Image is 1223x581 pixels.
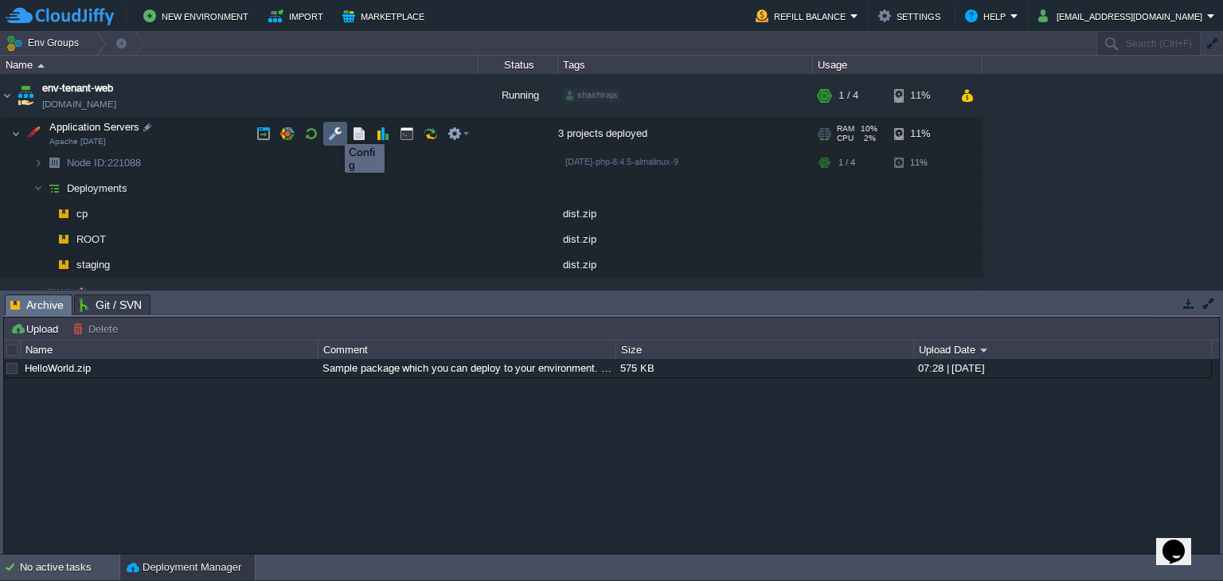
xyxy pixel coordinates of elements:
[65,156,143,170] span: 221088
[143,6,253,25] button: New Environment
[558,201,813,226] div: dist.zip
[33,150,43,175] img: AMDAwAAAACH5BAEAAAAALAAAAAABAAEAAAICRAEAOw==
[6,6,114,26] img: CloudJiffy
[53,227,75,252] img: AMDAwAAAACH5BAEAAAAALAAAAAABAAEAAAICRAEAOw==
[563,88,620,103] div: shashiraja
[33,176,43,201] img: AMDAwAAAACH5BAEAAAAALAAAAAABAAEAAAICRAEAOw==
[49,137,106,146] span: Apache [DATE]
[565,157,678,166] span: [DATE]-php-8.4.5-almalinux-9
[6,32,84,54] button: Env Groups
[25,362,91,374] a: HelloWorld.zip
[43,150,65,175] img: AMDAwAAAACH5BAEAAAAALAAAAAABAAEAAAICRAEAOw==
[2,56,478,74] div: Name
[558,252,813,277] div: dist.zip
[860,134,876,143] span: 2%
[65,181,130,195] a: Deployments
[43,201,53,226] img: AMDAwAAAACH5BAEAAAAALAAAAAABAAEAAAICRAEAOw==
[21,118,44,150] img: AMDAwAAAACH5BAEAAAAALAAAAAABAAEAAAICRAEAOw==
[318,359,615,377] div: Sample package which you can deploy to your environment. Feel free to delete and upload a package...
[48,120,142,134] span: Application Servers
[894,150,946,175] div: 11%
[48,121,142,133] a: Application ServersApache [DATE]
[558,227,813,252] div: dist.zip
[349,146,381,171] div: Config
[838,74,858,117] div: 1 / 4
[1156,517,1207,565] iframe: chat widget
[67,157,107,169] span: Node ID:
[21,341,318,359] div: Name
[878,6,945,25] button: Settings
[42,284,88,300] a: env-waqin
[1,278,14,321] img: AMDAwAAAACH5BAEAAAAALAAAAAABAAEAAAICRAEAOw==
[20,555,119,580] div: No active tasks
[75,207,90,220] a: cp
[11,118,21,150] img: AMDAwAAAACH5BAEAAAAALAAAAAABAAEAAAICRAEAOw==
[75,232,108,246] a: ROOT
[1,74,14,117] img: AMDAwAAAACH5BAEAAAAALAAAAAABAAEAAAICRAEAOw==
[617,341,913,359] div: Size
[837,124,854,134] span: RAM
[42,96,116,112] a: [DOMAIN_NAME]
[479,278,558,321] div: Running
[43,252,53,277] img: AMDAwAAAACH5BAEAAAAALAAAAAABAAEAAAICRAEAOw==
[479,74,558,117] div: Running
[72,322,123,336] button: Delete
[814,56,982,74] div: Usage
[53,252,75,277] img: AMDAwAAAACH5BAEAAAAALAAAAAABAAEAAAICRAEAOw==
[43,176,65,201] img: AMDAwAAAACH5BAEAAAAALAAAAAABAAEAAAICRAEAOw==
[1038,6,1207,25] button: [EMAIL_ADDRESS][DOMAIN_NAME]
[43,227,53,252] img: AMDAwAAAACH5BAEAAAAALAAAAAABAAEAAAICRAEAOw==
[479,56,557,74] div: Status
[914,359,1210,377] div: 07:28 | [DATE]
[894,278,946,321] div: 3%
[559,56,812,74] div: Tags
[616,359,912,377] div: 575 KB
[42,80,113,96] a: env-tenant-web
[37,64,45,68] img: AMDAwAAAACH5BAEAAAAALAAAAAABAAEAAAICRAEAOw==
[80,295,142,314] span: Git / SVN
[894,74,946,117] div: 11%
[861,124,877,134] span: 10%
[342,6,429,25] button: Marketplace
[894,118,946,150] div: 11%
[268,6,328,25] button: Import
[319,341,615,359] div: Comment
[838,150,855,175] div: 1 / 4
[837,134,854,143] span: CPU
[756,6,850,25] button: Refill Balance
[965,6,1010,25] button: Help
[558,118,813,150] div: 3 projects deployed
[14,74,37,117] img: AMDAwAAAACH5BAEAAAAALAAAAAABAAEAAAICRAEAOw==
[14,278,37,321] img: AMDAwAAAACH5BAEAAAAALAAAAAABAAEAAAICRAEAOw==
[10,322,63,336] button: Upload
[838,278,869,321] div: 9 / 316
[915,341,1211,359] div: Upload Date
[53,201,75,226] img: AMDAwAAAACH5BAEAAAAALAAAAAABAAEAAAICRAEAOw==
[65,156,143,170] a: Node ID:221088
[127,560,241,575] button: Deployment Manager
[75,258,112,271] a: staging
[10,295,64,315] span: Archive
